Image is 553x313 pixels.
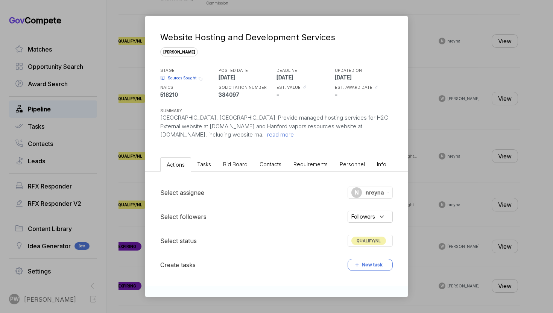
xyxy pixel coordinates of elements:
[276,73,333,81] p: [DATE]
[219,73,275,81] p: [DATE]
[366,188,384,196] span: nreyna
[160,212,207,221] h5: Select followers
[335,73,391,81] p: [DATE]
[160,47,198,56] span: [PERSON_NAME]
[167,161,185,168] span: Actions
[335,84,372,91] h5: EST. AWARD DATE
[266,131,294,138] span: read more
[335,91,391,99] p: -
[219,67,275,74] h5: POSTED DATE
[335,67,391,74] h5: UPDATED ON
[276,67,333,74] h5: DEADLINE
[260,161,281,167] span: Contacts
[160,75,196,81] a: Sources Sought
[160,236,197,245] h5: Select status
[160,108,381,114] h5: SUMMARY
[160,260,196,269] h5: Create tasks
[160,31,390,44] div: Website Hosting and Development Services
[160,188,204,197] h5: Select assignee
[160,91,217,99] p: 518210
[219,84,275,91] h5: SOLICITATION NUMBER
[219,91,275,99] p: 384097
[168,75,196,81] span: Sources Sought
[160,67,217,74] h5: STAGE
[160,114,393,139] p: [GEOGRAPHIC_DATA], [GEOGRAPHIC_DATA]. Provide managed hosting services for H2C External website a...
[340,161,365,167] span: Personnel
[351,237,386,245] span: QUALIFY/NL
[223,161,248,167] span: Bid Board
[276,84,301,91] h5: EST. VALUE
[197,161,211,167] span: Tasks
[293,161,328,167] span: Requirements
[355,188,359,196] span: N
[351,213,375,220] span: Followers
[348,259,393,271] button: New task
[160,84,217,91] h5: NAICS
[377,161,386,167] span: Info
[276,91,333,99] p: -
